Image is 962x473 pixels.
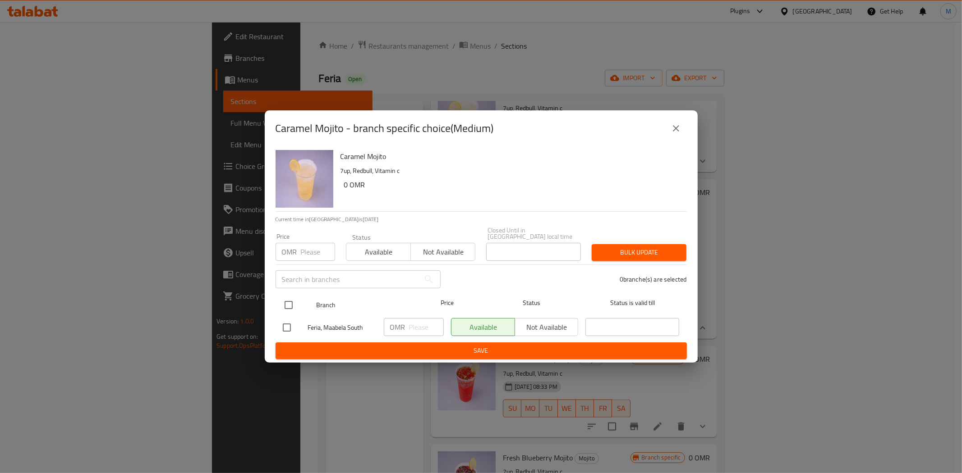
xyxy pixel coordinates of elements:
h2: Caramel Mojito - branch specific choice(Medium) [276,121,494,136]
span: Branch [316,300,410,311]
p: OMR [282,246,297,257]
span: Bulk update [599,247,679,258]
span: Price [417,297,477,309]
p: 0 branche(s) are selected [620,275,687,284]
h6: Caramel Mojito [341,150,680,163]
p: OMR [390,322,405,332]
span: Not available [414,246,472,259]
h6: 0 OMR [344,178,680,191]
p: 7up, Redbull, Vitamin c [341,165,680,177]
input: Please enter price [409,318,444,336]
button: Available [346,243,411,261]
span: Status [484,297,578,309]
button: Not available [410,243,475,261]
span: Feria, Maabela South [308,322,377,333]
button: Save [276,342,687,359]
button: Bulk update [592,244,686,261]
img: Caramel Mojito [276,150,333,208]
input: Please enter price [301,243,335,261]
p: Current time in [GEOGRAPHIC_DATA] is [DATE] [276,215,687,223]
button: close [665,118,687,139]
input: Search in branches [276,270,420,288]
span: Available [350,246,407,259]
span: Status is valid till [585,297,679,309]
span: Save [283,345,680,356]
